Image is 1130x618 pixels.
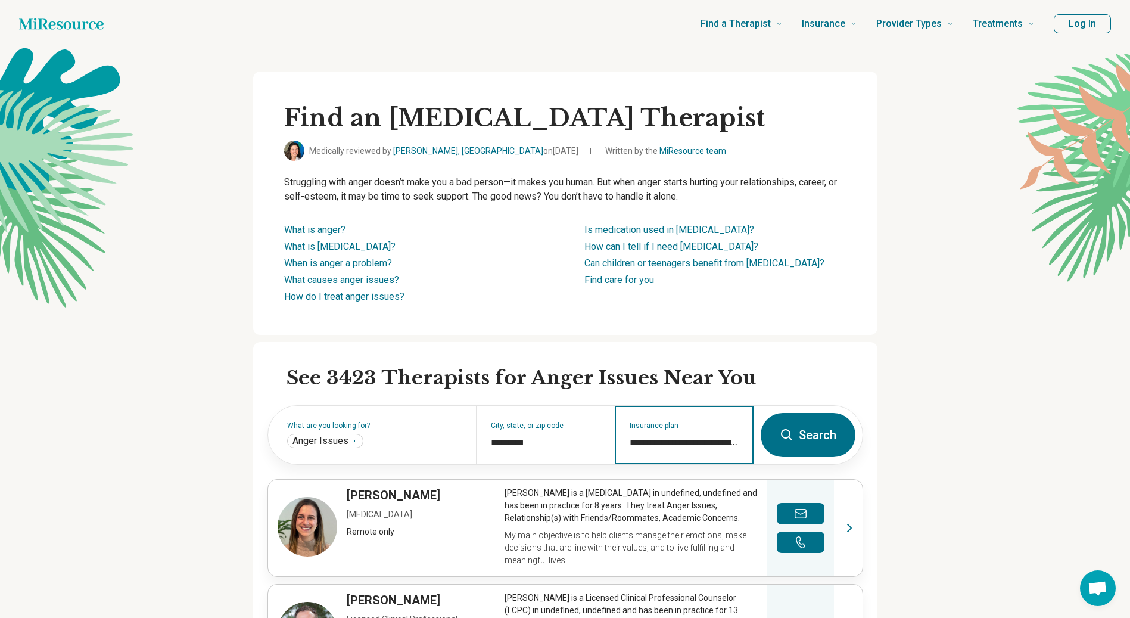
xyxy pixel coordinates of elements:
button: Log In [1054,14,1111,33]
span: Find a Therapist [701,15,771,32]
span: Medically reviewed by [309,145,578,157]
p: Struggling with anger doesn’t make you a bad person—it makes you human. But when anger starts hur... [284,175,846,204]
button: Search [761,413,855,457]
span: Treatments [973,15,1023,32]
a: Can children or teenagers benefit from [MEDICAL_DATA]? [584,257,824,269]
a: [PERSON_NAME], [GEOGRAPHIC_DATA] [393,146,543,156]
span: on [DATE] [543,146,578,156]
h2: See 3423 Therapists for Anger Issues Near You [287,366,863,391]
a: Home page [19,12,104,36]
a: When is anger a problem? [284,257,392,269]
a: MiResource team [659,146,726,156]
span: Insurance [802,15,845,32]
a: How can I tell if I need [MEDICAL_DATA]? [584,241,758,252]
span: Anger Issues [292,435,348,447]
a: How do I treat anger issues? [284,291,404,302]
a: What is [MEDICAL_DATA]? [284,241,396,252]
a: Is medication used in [MEDICAL_DATA]? [584,224,754,235]
label: What are you looking for? [287,422,462,429]
button: Anger Issues [351,437,358,445]
span: Written by the [605,145,726,157]
button: Send a message [777,503,824,524]
span: Provider Types [876,15,942,32]
div: Open chat [1080,570,1116,606]
a: What is anger? [284,224,345,235]
div: Anger Issues [287,434,363,448]
a: Find care for you [584,274,654,285]
button: Make a phone call [777,532,824,553]
h1: Find an [MEDICAL_DATA] Therapist [284,103,846,133]
a: What causes anger issues? [284,274,399,285]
